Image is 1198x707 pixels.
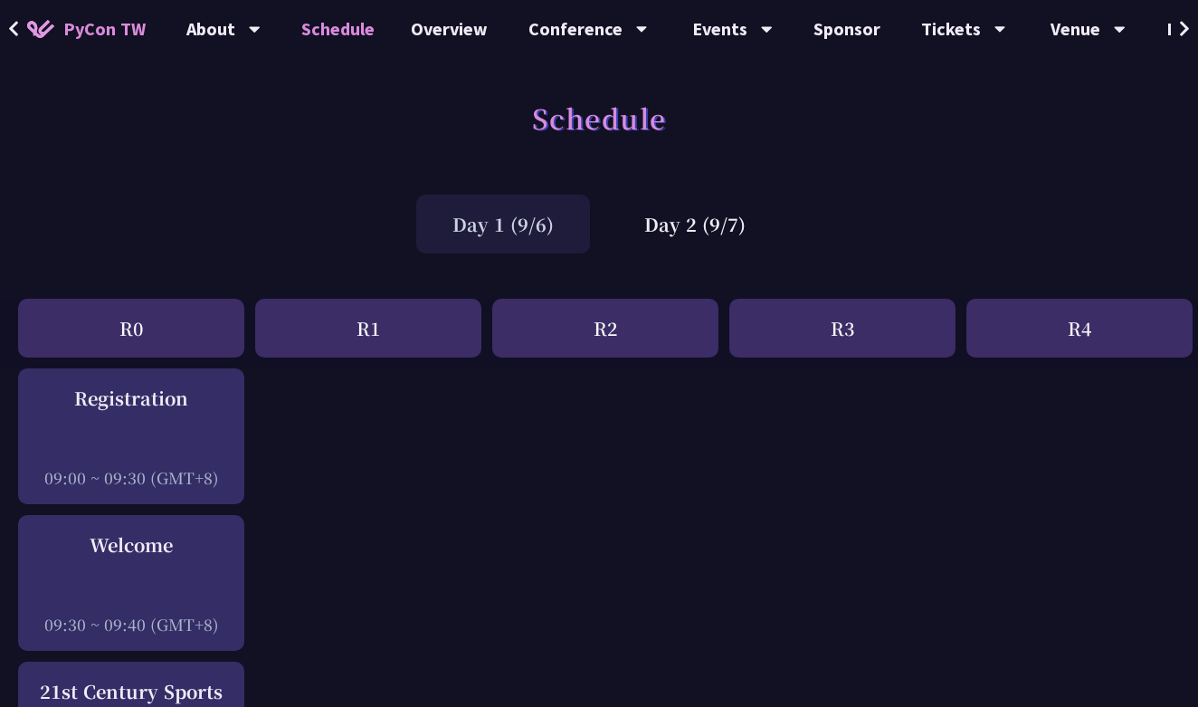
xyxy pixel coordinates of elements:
[608,195,782,253] div: Day 2 (9/7)
[416,195,590,253] div: Day 1 (9/6)
[729,299,956,358] div: R3
[492,299,718,358] div: R2
[966,299,1193,358] div: R4
[18,299,244,358] div: R0
[27,613,235,635] div: 09:30 ~ 09:40 (GMT+8)
[255,299,481,358] div: R1
[63,15,146,43] span: PyCon TW
[27,531,235,559] div: Welcome
[9,6,164,52] a: PyCon TW
[532,91,667,145] h1: Schedule
[27,20,54,38] img: Home icon of PyCon TW 2025
[27,385,235,412] div: Registration
[27,466,235,489] div: 09:00 ~ 09:30 (GMT+8)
